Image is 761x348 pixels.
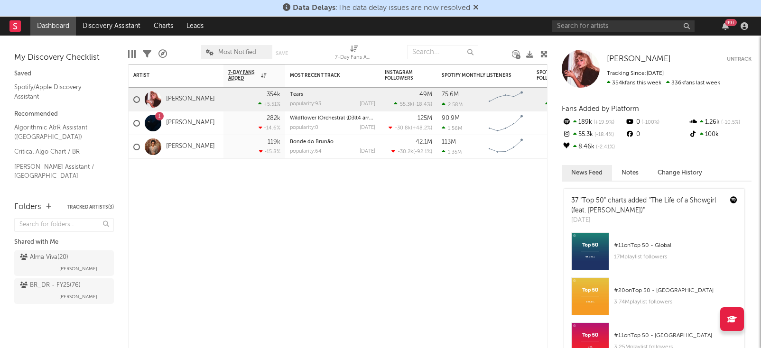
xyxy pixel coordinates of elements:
[360,149,375,154] div: [DATE]
[562,128,625,141] div: 55.3k
[720,120,740,125] span: -10.5 %
[442,101,463,108] div: 2.58M
[442,115,460,121] div: 90.9M
[14,201,41,213] div: Folders
[147,17,180,36] a: Charts
[290,139,375,145] div: Bonde do Brunão
[158,40,167,68] div: A&R Pipeline
[30,17,76,36] a: Dashboard
[166,95,215,103] a: [PERSON_NAME]
[335,40,373,68] div: 7-Day Fans Added (7-Day Fans Added)
[625,116,688,128] div: 0
[593,132,614,137] span: -18.4 %
[335,52,373,64] div: 7-Day Fans Added (7-Day Fans Added)
[14,82,104,101] a: Spotify/Apple Discovery Assistant
[258,101,280,107] div: +5.51 %
[59,291,97,302] span: [PERSON_NAME]
[14,52,114,64] div: My Discovery Checklist
[360,101,375,107] div: [DATE]
[415,149,431,155] span: -92.1 %
[143,40,151,68] div: Filters
[614,296,737,308] div: 3.74M playlist followers
[537,70,570,81] div: Spotify Followers
[389,125,432,131] div: ( )
[293,4,335,12] span: Data Delays
[290,101,321,107] div: popularity: 93
[607,71,664,76] span: Tracking Since: [DATE]
[128,40,136,68] div: Edit Columns
[442,92,459,98] div: 75.6M
[276,51,288,56] button: Save
[625,128,688,141] div: 0
[552,20,695,32] input: Search for artists
[442,73,513,78] div: Spotify Monthly Listeners
[414,102,431,107] span: -18.4 %
[562,116,625,128] div: 189k
[442,139,456,145] div: 113M
[484,111,527,135] svg: Chart title
[614,240,737,251] div: # 11 on Top 50 - Global
[562,105,639,112] span: Fans Added by Platform
[725,19,737,26] div: 99 +
[612,165,648,181] button: Notes
[67,205,114,210] button: Tracked Artists(3)
[416,139,432,145] div: 42.1M
[614,251,737,263] div: 17M playlist followers
[400,102,413,107] span: 55.3k
[14,218,114,232] input: Search for folders...
[722,22,729,30] button: 99+
[259,125,280,131] div: -14.6 %
[14,109,114,120] div: Recommended
[360,125,375,130] div: [DATE]
[607,55,671,64] a: [PERSON_NAME]
[20,252,68,263] div: Alma Viva ( 20 )
[395,126,411,131] span: -30.8k
[14,278,114,304] a: BR_DR - FY25(76)[PERSON_NAME]
[394,101,432,107] div: ( )
[20,280,81,291] div: BR_DR - FY25 ( 76 )
[614,330,737,341] div: # 11 on Top 50 - [GEOGRAPHIC_DATA]
[166,143,215,151] a: [PERSON_NAME]
[614,285,737,296] div: # 20 on Top 50 - [GEOGRAPHIC_DATA]
[607,80,661,86] span: 354k fans this week
[412,126,431,131] span: +48.2 %
[607,55,671,63] span: [PERSON_NAME]
[688,128,752,141] div: 100k
[14,237,114,248] div: Shared with Me
[290,116,381,121] a: Wildflower (Orchestral (D3lt4 arrang.)
[592,120,614,125] span: +19.9 %
[385,70,418,81] div: Instagram Followers
[290,92,303,97] a: Tears
[59,263,97,275] span: [PERSON_NAME]
[484,135,527,159] svg: Chart title
[727,55,752,64] button: Untrack
[133,73,204,78] div: Artist
[180,17,210,36] a: Leads
[14,250,114,276] a: Alma Viva(20)[PERSON_NAME]
[218,49,256,55] span: Most Notified
[418,115,432,121] div: 125M
[391,148,432,155] div: ( )
[267,115,280,121] div: 282k
[268,139,280,145] div: 119k
[14,68,114,80] div: Saved
[398,149,413,155] span: -30.2k
[564,277,744,322] a: #20onTop 50 - [GEOGRAPHIC_DATA]3.74Mplaylist followers
[607,80,720,86] span: 336k fans last week
[640,120,659,125] span: -100 %
[290,149,322,154] div: popularity: 64
[293,4,470,12] span: : The data delay issues are now resolved
[688,116,752,128] div: 1.26k
[571,196,723,216] div: 37 "Top 50" charts added
[166,119,215,127] a: [PERSON_NAME]
[473,4,479,12] span: Dismiss
[571,216,723,225] div: [DATE]
[442,125,462,131] div: 1.56M
[419,92,432,98] div: 49M
[290,92,375,97] div: Tears
[267,92,280,98] div: 354k
[484,88,527,111] svg: Chart title
[290,125,318,130] div: popularity: 0
[562,165,612,181] button: News Feed
[290,139,334,145] a: Bonde do Brunão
